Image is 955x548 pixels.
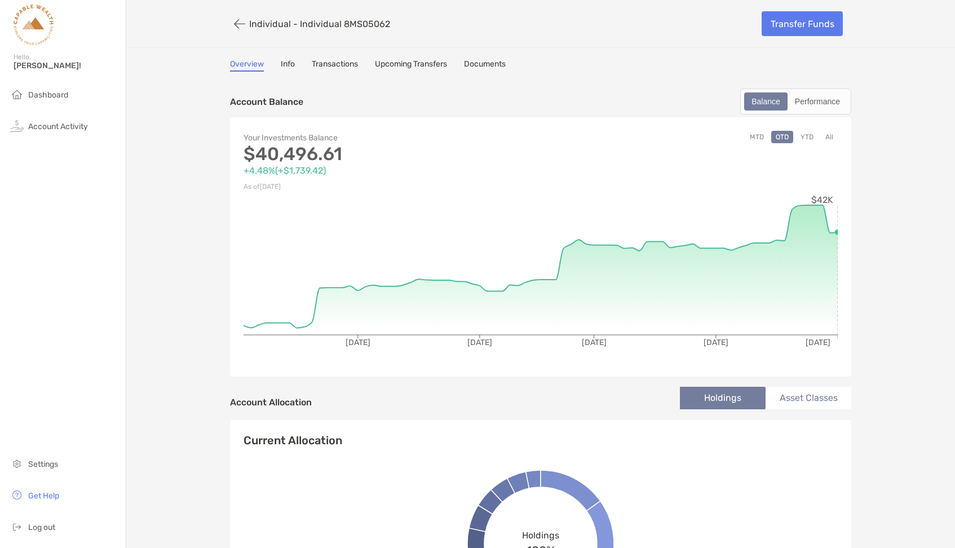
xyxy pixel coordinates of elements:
[10,457,24,470] img: settings icon
[704,338,728,347] tspan: [DATE]
[230,59,264,72] a: Overview
[281,59,295,72] a: Info
[14,61,119,70] span: [PERSON_NAME]!
[522,530,559,541] span: Holdings
[375,59,447,72] a: Upcoming Transfers
[244,131,541,145] p: Your Investments Balance
[680,387,766,409] li: Holdings
[244,163,541,178] p: +4.48% ( +$1,739.42 )
[745,94,786,109] div: Balance
[10,488,24,502] img: get-help icon
[28,491,59,501] span: Get Help
[346,338,370,347] tspan: [DATE]
[28,459,58,469] span: Settings
[230,397,312,408] h4: Account Allocation
[244,147,541,161] p: $40,496.61
[789,94,846,109] div: Performance
[312,59,358,72] a: Transactions
[10,119,24,132] img: activity icon
[10,87,24,101] img: household icon
[821,131,838,143] button: All
[28,523,55,532] span: Log out
[244,434,342,447] h4: Current Allocation
[244,180,541,194] p: As of [DATE]
[745,131,768,143] button: MTD
[806,338,830,347] tspan: [DATE]
[766,387,851,409] li: Asset Classes
[467,338,492,347] tspan: [DATE]
[796,131,818,143] button: YTD
[230,95,303,109] p: Account Balance
[28,90,68,100] span: Dashboard
[28,122,88,131] span: Account Activity
[249,19,390,29] p: Individual - Individual 8MS05062
[10,520,24,533] img: logout icon
[762,11,843,36] a: Transfer Funds
[771,131,793,143] button: QTD
[14,5,54,45] img: Zoe Logo
[740,89,851,114] div: segmented control
[464,59,506,72] a: Documents
[811,195,833,205] tspan: $42K
[582,338,607,347] tspan: [DATE]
